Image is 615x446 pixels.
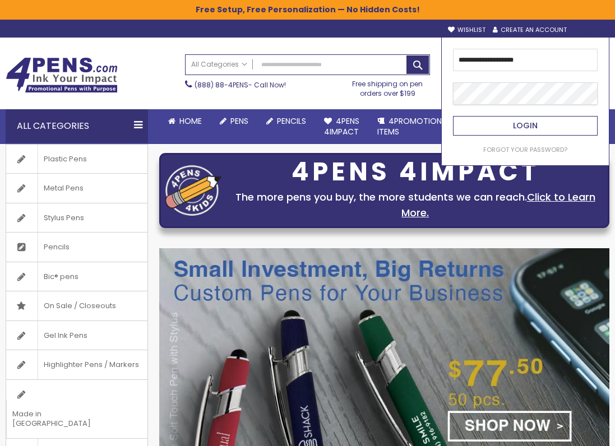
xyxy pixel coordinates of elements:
div: The more pens you buy, the more students we can reach. [227,189,603,221]
a: Pencils [257,109,315,133]
a: Home [159,109,211,133]
a: 4Pens4impact [315,109,368,144]
a: Stylus Pens [6,203,147,233]
a: Metal Pens [6,174,147,203]
a: Bic® pens [6,262,147,291]
a: Pens [211,109,257,133]
span: Made in [GEOGRAPHIC_DATA] [6,399,119,438]
span: Metal Pens [38,174,89,203]
span: Highlighter Pens / Markers [38,350,145,379]
a: Forgot Your Password? [483,146,567,154]
span: On Sale / Closeouts [38,291,122,320]
img: four_pen_logo.png [165,165,221,216]
a: (888) 88-4PENS [195,80,248,90]
span: Pens [230,115,248,127]
div: 4PENS 4IMPACT [227,160,603,184]
span: Home [179,115,202,127]
div: Free shipping on pen orders over $199 [345,75,430,97]
span: Login [513,120,538,131]
span: Stylus Pens [38,203,90,233]
span: Plastic Pens [38,145,93,174]
a: Wishlist [448,26,485,34]
a: Pencils [6,233,147,262]
button: Login [453,116,598,136]
span: Pencils [277,115,306,127]
a: All Categories [186,55,253,73]
span: Bic® pens [38,262,84,291]
a: On Sale / Closeouts [6,291,147,320]
div: All Categories [6,109,148,143]
img: 4Pens Custom Pens and Promotional Products [6,57,118,93]
a: Highlighter Pens / Markers [6,350,147,379]
span: Pencils [38,233,75,262]
span: Gel Ink Pens [38,321,93,350]
span: - Call Now! [195,80,286,90]
a: Click to Learn More. [401,190,595,220]
span: 4PROMOTIONAL ITEMS [377,115,450,137]
a: 4PROMOTIONALITEMS [368,109,459,144]
a: Create an Account [493,26,567,34]
a: Plastic Pens [6,145,147,174]
span: All Categories [191,60,247,69]
a: Gel Ink Pens [6,321,147,350]
span: 4Pens 4impact [324,115,359,137]
div: Sign In [572,26,609,35]
span: Forgot Your Password? [483,145,567,154]
a: Made in [GEOGRAPHIC_DATA] [6,380,147,438]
